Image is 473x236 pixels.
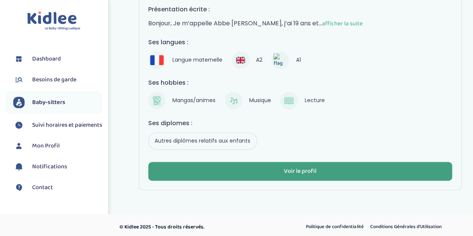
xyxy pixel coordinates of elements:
a: Politique de confidentialité [303,222,366,232]
img: dashboard.svg [13,53,25,65]
a: Conditions Générales d’Utilisation [367,222,444,232]
span: Mon Profil [32,141,60,151]
a: Dashboard [13,53,102,65]
span: Dashboard [32,54,61,64]
a: Contact [13,182,102,193]
div: Voir le profil [284,167,316,176]
img: Coréen [273,53,287,67]
a: Notifications [13,161,102,172]
img: contact.svg [13,182,25,193]
span: Autres diplômes relatifs aux enfants [152,136,254,146]
span: Notifications [32,162,67,171]
p: Bonjour, Je m’appelle Abbe [PERSON_NAME], j’ai 19 ans et... [148,19,452,28]
a: Baby-sitters [13,97,102,108]
span: Suivi horaires et paiements [32,121,102,130]
button: Voir le profil [148,162,452,181]
img: suivihoraire.svg [13,120,25,131]
h4: Ses diplomes : [148,118,452,128]
span: A2 [253,55,266,65]
span: afficher la suite [322,19,363,28]
span: Langue maternelle [169,55,226,65]
span: Baby-sitters [32,98,65,107]
img: Français [150,55,164,65]
p: © Kidlee 2025 - Tous droits réservés. [119,223,269,231]
img: profil.svg [13,140,25,152]
span: Musique [246,95,274,106]
span: Lecture [301,95,328,106]
span: A1 [293,55,304,65]
a: Besoins de garde [13,74,102,85]
h4: Ses hobbies : [148,78,452,87]
h4: Ses langues : [148,37,452,47]
span: Contact [32,183,53,192]
img: notification.svg [13,161,25,172]
img: logo.svg [27,11,81,31]
span: Besoins de garde [32,75,76,84]
h4: Présentation écrite : [148,5,452,14]
span: Mangas/animes [169,95,219,106]
img: babysitters.svg [13,97,25,108]
img: besoin.svg [13,74,25,85]
a: Mon Profil [13,140,102,152]
img: Anglais [236,56,245,65]
a: Suivi horaires et paiements [13,120,102,131]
